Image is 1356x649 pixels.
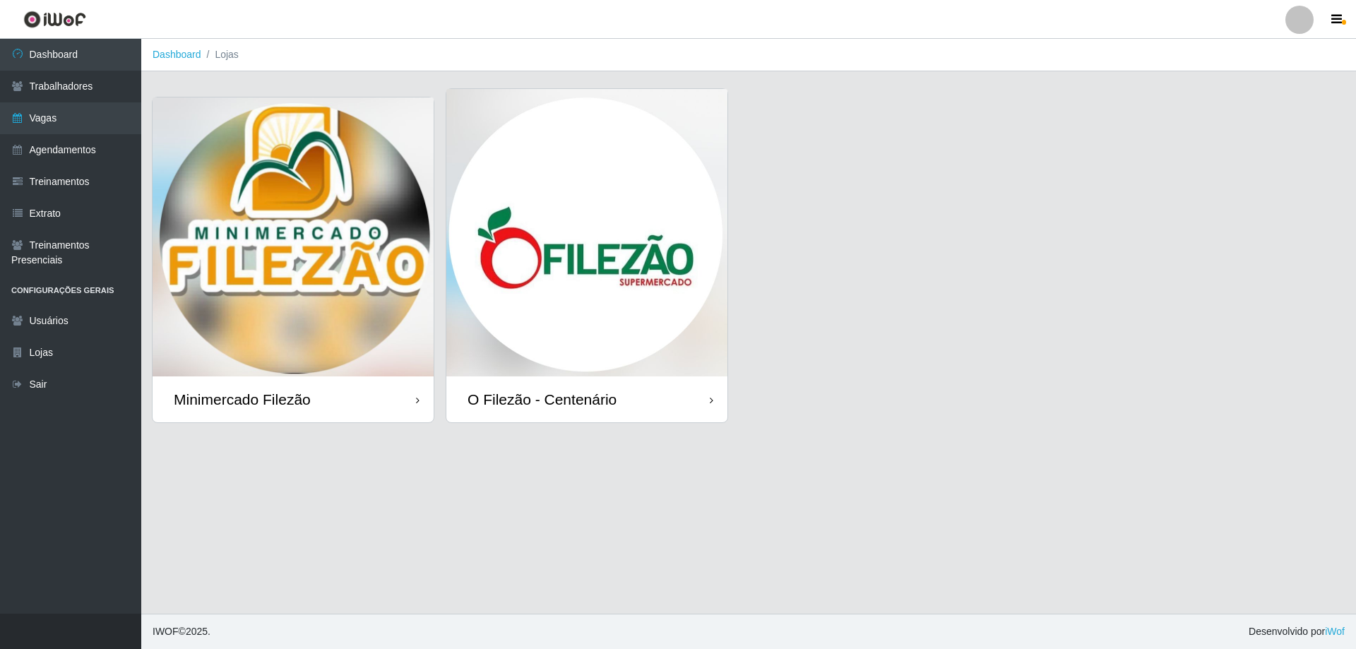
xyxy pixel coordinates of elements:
img: cardImg [153,97,434,376]
a: O Filezão - Centenário [446,89,727,422]
img: cardImg [446,89,727,376]
img: CoreUI Logo [23,11,86,28]
span: Desenvolvido por [1249,624,1345,639]
span: IWOF [153,626,179,637]
nav: breadcrumb [141,39,1356,71]
a: Dashboard [153,49,201,60]
div: Minimercado Filezão [174,391,311,408]
a: iWof [1325,626,1345,637]
span: © 2025 . [153,624,210,639]
div: O Filezão - Centenário [468,391,617,408]
li: Lojas [201,47,239,62]
a: Minimercado Filezão [153,97,434,422]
